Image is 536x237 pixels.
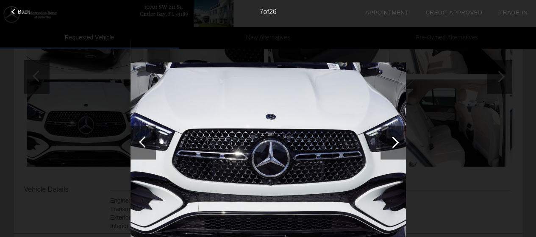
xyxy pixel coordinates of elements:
span: 7 [259,8,263,15]
a: Appointment [365,9,408,16]
span: Back [18,8,31,15]
a: Credit Approved [425,9,482,16]
a: Trade-In [499,9,528,16]
span: 26 [269,8,277,15]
